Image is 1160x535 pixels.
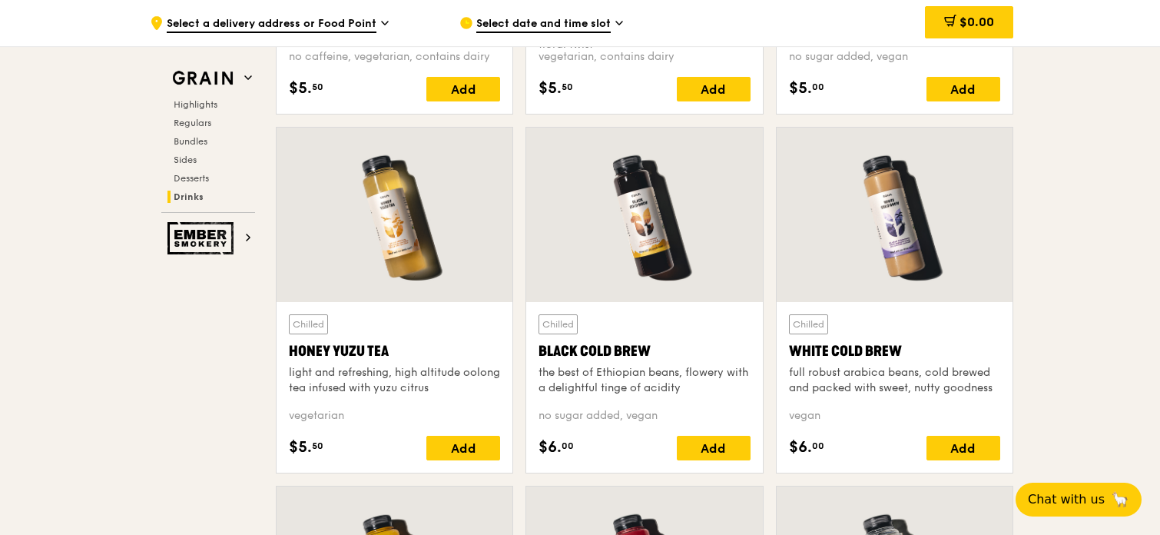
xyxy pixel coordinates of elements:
span: 50 [562,81,573,93]
div: no caffeine, vegetarian, contains dairy [289,49,500,65]
div: full robust arabica beans, cold brewed and packed with sweet, nutty goodness [789,365,1000,396]
span: Bundles [174,136,207,147]
div: Add [426,77,500,101]
span: Chat with us [1028,490,1105,509]
div: no sugar added, vegan [539,408,750,424]
div: Chilled [789,314,828,334]
span: Desserts [174,173,209,184]
div: Add [926,436,1000,460]
span: $5. [789,77,812,100]
button: Chat with us🦙 [1016,483,1142,517]
span: 00 [562,440,574,452]
div: the best of Ethiopian beans, flowery with a delightful tinge of acidity [539,365,750,396]
div: Add [426,436,500,460]
span: $5. [539,77,562,100]
span: 50 [312,440,323,452]
div: vegan [789,408,1000,424]
span: Sides [174,155,197,165]
span: 00 [812,440,824,452]
div: Honey Yuzu Tea [289,341,500,362]
div: vegetarian, contains dairy [539,49,750,65]
div: Chilled [289,314,328,334]
span: 🦙 [1111,490,1129,509]
div: Add [677,77,751,101]
div: no sugar added, vegan [789,49,1000,65]
img: Grain web logo [167,65,238,92]
span: $6. [539,436,562,459]
div: light and refreshing, high altitude oolong tea infused with yuzu citrus [289,365,500,396]
span: 00 [812,81,824,93]
div: White Cold Brew [789,341,1000,362]
div: vegetarian [289,408,500,424]
span: Regulars [174,118,211,128]
div: Chilled [539,314,578,334]
span: $5. [289,77,312,100]
img: Ember Smokery web logo [167,222,238,254]
div: Black Cold Brew [539,341,750,362]
div: Add [926,77,1000,101]
span: Highlights [174,99,217,110]
span: Select a delivery address or Food Point [167,16,376,33]
div: Add [677,436,751,460]
span: 50 [312,81,323,93]
span: $0.00 [959,15,994,29]
span: $6. [789,436,812,459]
span: Select date and time slot [476,16,611,33]
span: $5. [289,436,312,459]
span: Drinks [174,191,204,202]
